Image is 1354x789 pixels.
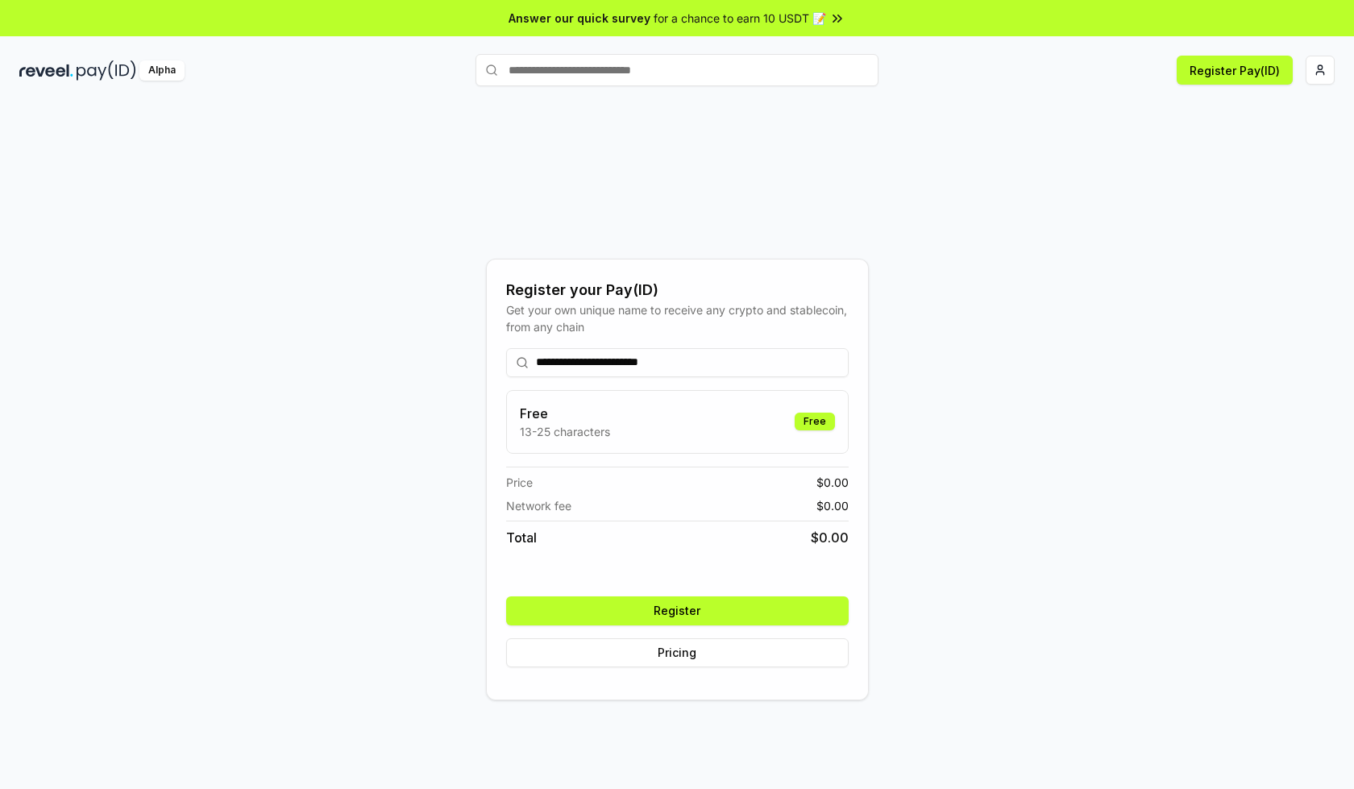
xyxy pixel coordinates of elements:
p: 13-25 characters [520,423,610,440]
span: $ 0.00 [816,474,849,491]
span: Total [506,528,537,547]
span: Answer our quick survey [509,10,650,27]
span: Network fee [506,497,571,514]
span: $ 0.00 [816,497,849,514]
span: for a chance to earn 10 USDT 📝 [654,10,826,27]
h3: Free [520,404,610,423]
img: reveel_dark [19,60,73,81]
div: Alpha [139,60,185,81]
div: Get your own unique name to receive any crypto and stablecoin, from any chain [506,301,849,335]
div: Free [795,413,835,430]
button: Register [506,596,849,625]
button: Register Pay(ID) [1177,56,1293,85]
img: pay_id [77,60,136,81]
div: Register your Pay(ID) [506,279,849,301]
span: Price [506,474,533,491]
span: $ 0.00 [811,528,849,547]
button: Pricing [506,638,849,667]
